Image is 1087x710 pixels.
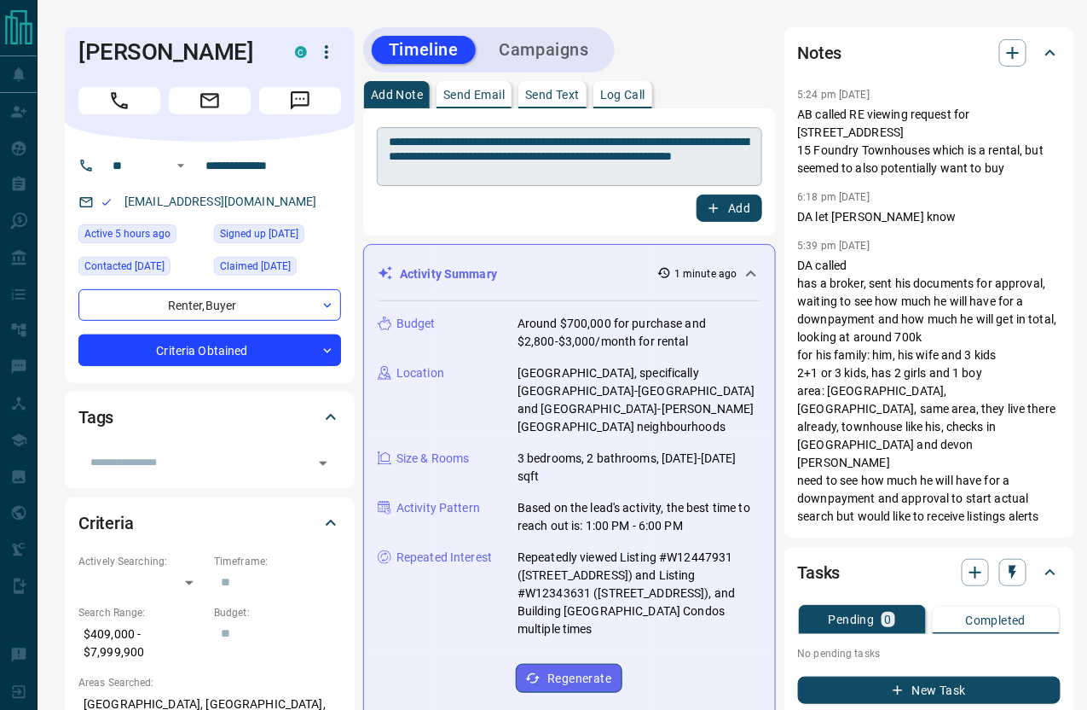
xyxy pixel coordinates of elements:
p: Completed [966,614,1026,626]
p: Add Note [371,89,423,101]
p: Pending [829,614,875,626]
span: Contacted [DATE] [84,258,165,275]
p: AB called RE viewing request for [STREET_ADDRESS] 15 Foundry Townhouses which is a rental, but se... [798,106,1061,177]
p: Budget [396,315,436,333]
p: Based on the lead's activity, the best time to reach out is: 1:00 PM - 6:00 PM [517,499,761,535]
p: Repeated Interest [396,549,492,567]
h2: Notes [798,39,842,67]
p: Areas Searched: [78,675,341,690]
p: Activity Pattern [396,499,480,517]
p: 5:39 pm [DATE] [798,240,870,252]
span: Signed up [DATE] [220,225,298,242]
span: Active 5 hours ago [84,225,171,242]
span: Message [259,87,341,114]
span: Claimed [DATE] [220,258,291,275]
p: 5:24 pm [DATE] [798,89,870,101]
h2: Tags [78,404,113,431]
div: condos.ca [295,46,307,58]
h2: Criteria [78,509,134,537]
span: Email [169,87,251,114]
button: Timeline [372,36,476,64]
div: Activity Summary1 minute ago [378,259,761,290]
p: Around $700,000 for purchase and $2,800-$3,000/month for rental [517,315,761,351]
svg: Email Valid [101,196,113,208]
button: Add [697,195,761,222]
div: Tags [78,397,341,438]
div: Criteria Obtained [78,335,341,366]
p: Size & Rooms [396,450,470,468]
p: 0 [885,614,892,626]
p: 3 bedrooms, 2 bathrooms, [DATE]-[DATE] sqft [517,450,761,486]
p: Send Text [525,89,580,101]
div: Wed Oct 08 2025 [214,257,341,281]
p: Log Call [600,89,645,101]
p: Timeframe: [214,554,341,569]
p: DA let [PERSON_NAME] know [798,208,1061,226]
p: $409,000 - $7,999,900 [78,620,205,666]
div: Mon Sep 29 2025 [78,257,205,281]
h2: Tasks [798,559,841,586]
p: 6:18 pm [DATE] [798,191,870,203]
button: Campaigns [483,36,606,64]
button: Regenerate [516,664,622,693]
div: Notes [798,32,1061,73]
div: Wed Oct 15 2025 [78,224,205,248]
div: Sat Jan 06 2024 [214,224,341,248]
p: Send Email [443,89,505,101]
span: Call [78,87,160,114]
h1: [PERSON_NAME] [78,38,269,66]
div: Tasks [798,552,1061,593]
p: [GEOGRAPHIC_DATA], specifically [GEOGRAPHIC_DATA]-[GEOGRAPHIC_DATA] and [GEOGRAPHIC_DATA]-[PERSON... [517,364,761,436]
div: Renter , Buyer [78,289,341,321]
p: Location [396,364,444,382]
button: Open [171,155,191,176]
p: Search Range: [78,605,205,620]
p: Activity Summary [400,265,497,283]
a: [EMAIL_ADDRESS][DOMAIN_NAME] [124,195,317,208]
div: Criteria [78,503,341,544]
p: DA called has a broker, sent his documents for approval, waiting to see how much he will have for... [798,257,1061,562]
p: Actively Searching: [78,554,205,569]
button: Open [311,451,335,475]
button: New Task [798,677,1061,704]
p: 1 minute ago [674,266,737,282]
p: No pending tasks [798,641,1061,666]
p: Repeatedly viewed Listing #W12447931 ([STREET_ADDRESS]) and Listing #W12343631 ([STREET_ADDRESS])... [517,549,761,638]
p: Budget: [214,605,341,620]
